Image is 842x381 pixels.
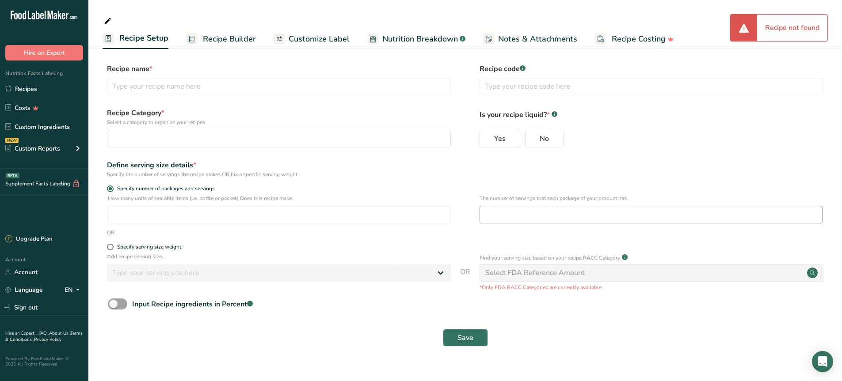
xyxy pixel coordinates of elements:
[49,330,70,336] a: About Us .
[498,33,577,45] span: Notes & Attachments
[480,194,823,202] p: The number of servings that each package of your product has.
[5,330,37,336] a: Hire an Expert .
[107,264,399,282] input: Type your serving size here
[757,15,827,41] div: Recipe not found
[540,134,549,143] span: No
[107,108,451,126] label: Recipe Category
[367,29,465,49] a: Nutrition Breakdown
[480,108,823,120] p: Is your recipe liquid?
[6,173,19,178] div: BETA
[289,33,350,45] span: Customize Label
[107,118,451,126] p: Select a category to organize your recipes
[480,78,823,95] input: Type your recipe code here
[595,29,674,49] a: Recipe Costing
[382,33,458,45] span: Nutrition Breakdown
[5,138,19,143] div: NEW
[65,285,83,295] div: EN
[443,329,488,347] button: Save
[117,244,181,250] div: Specify serving size weight
[274,29,350,49] a: Customize Label
[494,134,506,143] span: Yes
[612,33,666,45] span: Recipe Costing
[812,351,833,372] div: Open Intercom Messenger
[107,160,451,170] div: Define serving size details
[114,185,215,192] span: Specify number of packages and servings
[5,144,60,153] div: Custom Reports
[108,194,451,202] p: How many units of sealable items (i.e. bottle or packet) Does this recipe make.
[103,28,168,49] a: Recipe Setup
[186,29,256,49] a: Recipe Builder
[480,64,823,74] label: Recipe code
[107,253,451,260] p: Add recipe serving size..
[107,170,451,178] div: Specify the number of servings the recipe makes OR Fix a specific serving weight
[38,330,49,336] a: FAQ .
[5,282,43,298] a: Language
[5,45,83,60] button: Hire an Expert
[5,330,83,343] a: Terms & Conditions .
[480,254,620,262] p: Find your serving size based on your recipe RACC Category
[480,283,823,291] p: *Only FDA RACC Categories are currently available
[119,32,168,44] span: Recipe Setup
[483,29,577,49] a: Notes & Attachments
[34,336,61,343] a: Privacy Policy
[5,235,52,244] div: Upgrade Plan
[203,33,256,45] span: Recipe Builder
[460,267,470,291] span: OR
[457,332,473,343] span: Save
[107,78,451,95] input: Type your recipe name here
[107,229,114,237] div: OR
[485,268,585,278] div: Select FDA Reference Amount
[5,356,83,367] div: Powered By FoodLabelMaker © 2025 All Rights Reserved
[107,64,451,74] label: Recipe name
[132,299,253,309] div: Input Recipe ingredients in Percent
